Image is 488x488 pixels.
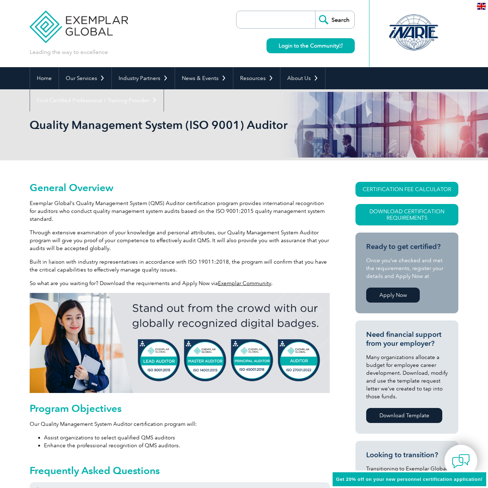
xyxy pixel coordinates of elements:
[267,38,355,53] a: Login to the Community
[233,67,280,89] a: Resources
[44,434,330,442] li: Assist organizations to select qualified QMS auditors
[477,3,486,10] img: en
[30,89,164,111] a: Find Certified Professional / Training Provider
[30,199,330,223] p: Exemplar Global’s Quality Management System (QMS) Auditor certification program provides internat...
[366,408,442,423] a: Download Template
[30,258,330,274] p: Built in liaison with industry representatives in accordance with ISO 19011:2018, the program wil...
[30,465,330,476] h2: Frequently Asked Questions
[366,330,448,348] h3: Need financial support from your employer?
[315,11,354,28] input: Search
[355,182,458,197] a: CERTIFICATION FEE CALCULATOR
[366,288,420,303] a: Apply Now
[339,44,343,48] img: open_square.png
[30,118,304,132] h1: Quality Management System (ISO 9001) Auditor
[280,67,325,89] a: About Us
[59,67,111,89] a: Our Services
[30,293,330,393] img: badges
[366,353,448,400] p: Many organizations allocate a budget for employee career development. Download, modify and use th...
[366,257,448,280] p: Once you’ve checked and met the requirements, register your details and Apply Now at
[336,477,483,482] span: Get 20% off on your new personnel certification application!
[175,67,233,89] a: News & Events
[30,48,108,56] p: Leading the way to excellence
[30,182,330,193] h2: General Overview
[30,229,330,252] p: Through extensive examination of your knowledge and personal attributes, our Quality Management S...
[355,204,458,225] a: Download Certification Requirements
[30,279,330,287] p: So what are you waiting for? Download the requirements and Apply Now via .
[30,403,330,414] h2: Program Objectives
[366,450,448,459] h3: Looking to transition?
[452,452,470,470] img: contact-chat.png
[44,442,330,449] li: Enhance the professional recognition of QMS auditors.
[112,67,175,89] a: Industry Partners
[30,420,330,428] p: Our Quality Management System Auditor certification program will:
[30,67,59,89] a: Home
[218,280,271,287] a: Exemplar Community
[366,242,448,251] h3: Ready to get certified?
